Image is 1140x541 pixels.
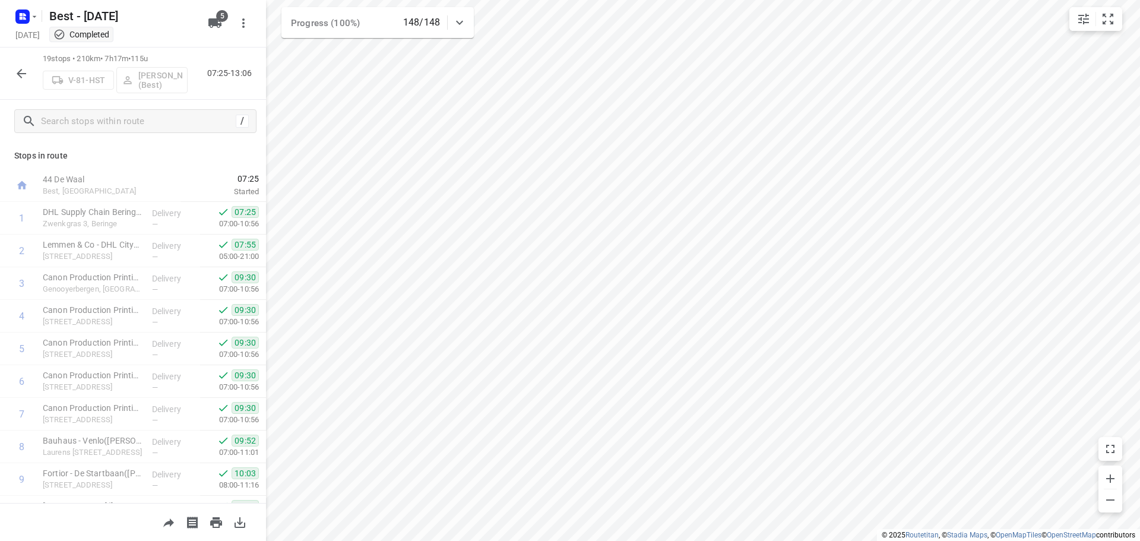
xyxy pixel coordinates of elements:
p: Canon Production Printing Netherlands - van der Grintenstraat 1(Kim Lemmen/ Sandra Zeevenhoven) [43,369,142,381]
div: This project completed. You cannot make any changes to it. [53,29,109,40]
span: 09:30 [232,304,259,316]
span: • [128,54,131,63]
p: Delivery [152,501,196,513]
p: Aviko B.V. - Lomm(Linda de Rijck) [43,500,142,512]
p: Delivery [152,207,196,219]
button: 5 [203,11,227,35]
a: OpenMapTiles [996,531,1041,539]
svg: Done [217,369,229,381]
p: Delivery [152,371,196,382]
span: 07:25 [232,206,259,218]
p: Sint Urbanusweg 17, Venlo [43,414,142,426]
p: 07:00-10:56 [200,218,259,230]
div: 7 [19,409,24,420]
span: 07:55 [232,239,259,251]
span: Print route [204,516,228,527]
p: Fortior - De Startbaan(John Vullings / Wiesia van den Hoven) [43,467,142,479]
span: — [152,350,158,359]
span: — [152,285,158,294]
span: — [152,481,158,490]
p: Delivery [152,273,196,284]
div: / [236,115,249,128]
p: Best, [GEOGRAPHIC_DATA] [43,185,166,197]
p: 07:00-10:56 [200,349,259,360]
p: Genooyerbergen, [GEOGRAPHIC_DATA] [43,283,142,295]
span: — [152,220,158,229]
button: Map settings [1072,7,1095,31]
div: 5 [19,343,24,355]
p: Delivery [152,469,196,480]
p: DHL Supply Chain Beringe(Marriet van Bragt) [43,206,142,218]
div: 3 [19,278,24,289]
div: 4 [19,311,24,322]
div: 9 [19,474,24,485]
input: Search stops within route [41,112,236,131]
span: 5 [216,10,228,22]
span: 115u [131,54,148,63]
div: 6 [19,376,24,387]
div: Progress (100%)148/148 [281,7,474,38]
p: Zwenkgras 3, Beringe [43,218,142,230]
p: Canon Production Printing Netherlands - Sint Urbanusweg 17(Kim Lemmen/ Sandra Zeevenhoven) [43,402,142,414]
p: Delivery [152,240,196,252]
span: Progress (100%) [291,18,360,29]
p: Canon Production Printing Netherlands - Sint Urbanusweg 102(Kim Lemmen/ Sandra Zeevenhoven) [43,271,142,283]
button: Fit zoom [1096,7,1120,31]
span: Download route [228,516,252,527]
p: 07:00-10:56 [200,316,259,328]
div: small contained button group [1069,7,1122,31]
p: Van der Grintenstraat 1, Venlo [43,381,142,393]
div: 2 [19,245,24,257]
p: 08:00-11:16 [200,479,259,491]
span: — [152,383,158,392]
span: 07:25 [180,173,259,185]
svg: Done [217,239,229,251]
svg: Done [217,467,229,479]
svg: Done [217,500,229,512]
div: 1 [19,213,24,224]
p: Canon Production Printing Netherlands - HQA(Kim Lemmen/ Sandra Zeevenhoven) [43,304,142,316]
p: Schandeloseweg 1c, Velden [43,479,142,491]
p: Lemmen & Co - DHL CityHub Baarlo(Renzo Bos) [43,239,142,251]
p: Laurens Janszoon Costerstraat 7, Venlo [43,447,142,458]
span: — [152,448,158,457]
span: 09:30 [232,337,259,349]
p: Van der Grintenstraat 3, Venlo [43,349,142,360]
p: Van der Grintenstraat 10, Venlo [43,316,142,328]
p: Stops in route [14,150,252,162]
p: Bauhaus - Venlo(Paul Smeets) [43,435,142,447]
svg: Done [217,271,229,283]
p: Canon Production Printing Netherlands - Van de Grintenstraat 3(Kim Lemmen/ Sandra Zeevenhoven) [43,337,142,349]
p: 148/148 [403,15,440,30]
p: 07:00-11:01 [200,447,259,458]
span: Print shipping labels [180,516,204,527]
p: [STREET_ADDRESS] [43,251,142,262]
p: 07:00-10:56 [200,283,259,295]
a: OpenStreetMap [1047,531,1096,539]
p: 07:25-13:06 [207,67,256,80]
p: Delivery [152,305,196,317]
p: 05:00-21:00 [200,251,259,262]
span: 10:22 [232,500,259,512]
span: 09:30 [232,271,259,283]
span: 09:30 [232,369,259,381]
svg: Done [217,206,229,218]
p: 07:00-10:56 [200,414,259,426]
p: 07:00-10:56 [200,381,259,393]
p: Delivery [152,403,196,415]
svg: Done [217,435,229,447]
button: More [232,11,255,35]
svg: Done [217,337,229,349]
a: Routetitan [905,531,939,539]
span: 09:52 [232,435,259,447]
span: — [152,416,158,425]
div: 8 [19,441,24,453]
li: © 2025 , © , © © contributors [882,531,1135,539]
p: 44 De Waal [43,173,166,185]
p: Delivery [152,436,196,448]
p: Delivery [152,338,196,350]
span: — [152,252,158,261]
span: — [152,318,158,327]
span: Share route [157,516,180,527]
span: 09:30 [232,402,259,414]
